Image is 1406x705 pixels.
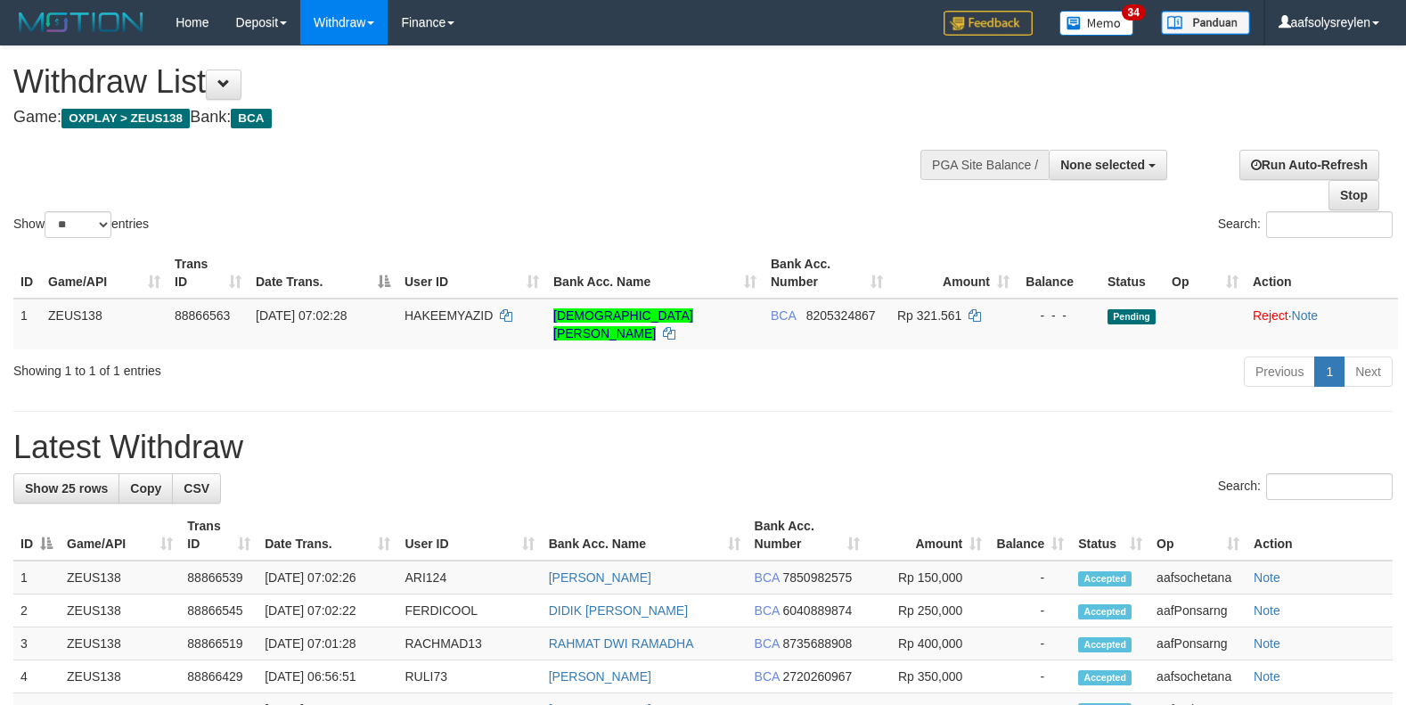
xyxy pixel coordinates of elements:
td: - [989,594,1071,627]
a: Copy [119,473,173,504]
td: - [989,660,1071,693]
th: Game/API: activate to sort column ascending [41,248,168,299]
td: ZEUS138 [60,561,180,594]
td: 88866519 [180,627,257,660]
td: 88866539 [180,561,257,594]
label: Show entries [13,211,149,238]
th: Status [1100,248,1165,299]
img: Button%20Memo.svg [1059,11,1134,36]
td: · [1246,299,1398,349]
img: Feedback.jpg [944,11,1033,36]
span: Accepted [1078,571,1132,586]
span: BCA [755,603,780,618]
input: Search: [1266,211,1393,238]
a: Run Auto-Refresh [1239,150,1379,180]
span: BCA [755,636,780,651]
td: [DATE] 07:02:22 [257,594,397,627]
th: Bank Acc. Name: activate to sort column ascending [542,510,748,561]
a: Note [1254,669,1280,684]
th: Amount: activate to sort column ascending [867,510,990,561]
h1: Latest Withdraw [13,430,1393,465]
span: OXPLAY > ZEUS138 [61,109,190,128]
th: Date Trans.: activate to sort column descending [249,248,397,299]
a: Reject [1253,308,1288,323]
a: DIDIK [PERSON_NAME] [549,603,688,618]
td: Rp 250,000 [867,594,990,627]
img: panduan.png [1161,11,1250,35]
span: Accepted [1078,670,1132,685]
td: 2 [13,594,60,627]
td: ZEUS138 [60,627,180,660]
td: 1 [13,561,60,594]
th: Status: activate to sort column ascending [1071,510,1149,561]
h1: Withdraw List [13,64,920,100]
span: Copy 6040889874 to clipboard [783,603,853,618]
th: User ID: activate to sort column ascending [397,510,541,561]
a: Stop [1328,180,1379,210]
span: BCA [755,570,780,585]
span: Rp 321.561 [897,308,961,323]
span: CSV [184,481,209,496]
a: 1 [1314,357,1345,387]
select: Showentries [45,211,111,238]
a: Note [1254,570,1280,585]
a: [PERSON_NAME] [549,570,651,585]
td: Rp 150,000 [867,561,990,594]
td: [DATE] 07:02:26 [257,561,397,594]
td: [DATE] 07:01:28 [257,627,397,660]
span: Copy 8735688908 to clipboard [783,636,853,651]
td: RACHMAD13 [397,627,541,660]
th: Action [1246,248,1398,299]
span: 88866563 [175,308,230,323]
a: Note [1254,603,1280,618]
th: Op: activate to sort column ascending [1165,248,1246,299]
td: 4 [13,660,60,693]
input: Search: [1266,473,1393,500]
th: Amount: activate to sort column ascending [890,248,1017,299]
th: Op: activate to sort column ascending [1149,510,1247,561]
th: Balance [1017,248,1100,299]
span: BCA [755,669,780,684]
td: ARI124 [397,561,541,594]
span: Accepted [1078,637,1132,652]
th: Trans ID: activate to sort column ascending [168,248,249,299]
td: FERDICOOL [397,594,541,627]
span: HAKEEMYAZID [405,308,493,323]
th: Action [1247,510,1393,561]
a: Previous [1244,357,1315,387]
img: MOTION_logo.png [13,9,149,36]
td: 88866545 [180,594,257,627]
th: Balance: activate to sort column ascending [989,510,1071,561]
td: aafsochetana [1149,561,1247,594]
div: PGA Site Balance / [920,150,1049,180]
span: [DATE] 07:02:28 [256,308,347,323]
span: Copy 8205324867 to clipboard [806,308,876,323]
span: Pending [1108,309,1156,324]
div: Showing 1 to 1 of 1 entries [13,355,573,380]
span: Copy 7850982575 to clipboard [783,570,853,585]
td: [DATE] 06:56:51 [257,660,397,693]
span: BCA [771,308,796,323]
th: ID: activate to sort column descending [13,510,60,561]
a: Show 25 rows [13,473,119,504]
td: 88866429 [180,660,257,693]
td: RULI73 [397,660,541,693]
th: Bank Acc. Name: activate to sort column ascending [546,248,764,299]
th: Game/API: activate to sort column ascending [60,510,180,561]
a: Next [1344,357,1393,387]
a: [DEMOGRAPHIC_DATA][PERSON_NAME] [553,308,693,340]
td: ZEUS138 [41,299,168,349]
th: Date Trans.: activate to sort column ascending [257,510,397,561]
th: User ID: activate to sort column ascending [397,248,546,299]
a: Note [1254,636,1280,651]
th: Bank Acc. Number: activate to sort column ascending [764,248,890,299]
td: aafPonsarng [1149,594,1247,627]
th: ID [13,248,41,299]
span: 34 [1122,4,1146,20]
td: - [989,627,1071,660]
span: BCA [231,109,271,128]
span: None selected [1060,158,1145,172]
div: - - - [1024,307,1093,324]
td: - [989,561,1071,594]
td: 1 [13,299,41,349]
